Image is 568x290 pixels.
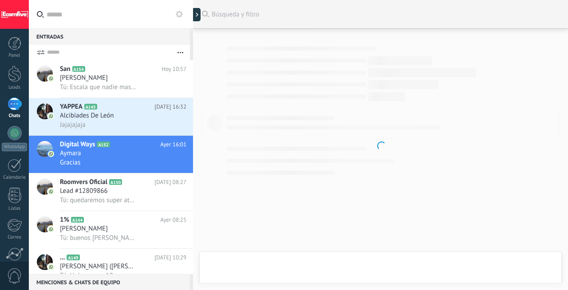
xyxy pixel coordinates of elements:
[192,8,201,21] div: Mostrar
[29,28,190,44] div: Entradas
[48,264,54,270] img: icon
[48,226,54,232] img: icon
[154,253,186,262] span: [DATE] 10:29
[2,53,28,59] div: Panel
[60,149,81,158] span: Aymara
[29,173,193,211] a: avatariconRoomvers OficialA150[DATE] 08:27Lead #12809866Tú: quedaremos super atentos
[72,66,85,72] span: A154
[60,253,65,262] span: ...
[2,85,28,90] div: Leads
[29,60,193,98] a: avatariconSanA154Hoy 10:57[PERSON_NAME]Tú: Escala que nadie mas la esta vendiendo, voy a pedir po...
[2,235,28,240] div: Correo
[160,216,186,224] span: Ayer 08:25
[60,65,71,74] span: San
[60,224,108,233] span: [PERSON_NAME]
[97,141,110,147] span: A152
[162,65,186,74] span: Hoy 10:57
[48,75,54,82] img: icon
[29,249,193,286] a: avataricon...A149[DATE] 10:29[PERSON_NAME] ([PERSON_NAME])Tú: Hola cargue 10 mas por si alguna or...
[2,113,28,119] div: Chats
[60,216,69,224] span: 1%
[60,187,108,196] span: Lead #12809866
[60,178,107,187] span: Roomvers Oficial
[60,271,138,280] span: Tú: Hola cargue 10 mas por si alguna orden que quedo por fuera, pero ya deberias apagar porque de...
[2,206,28,212] div: Listas
[60,102,83,111] span: YAPPEA
[60,111,114,120] span: Alcibiades De León
[29,274,190,290] div: Menciones & Chats de equipo
[48,151,54,157] img: icon
[109,179,122,185] span: A150
[29,211,193,248] a: avataricon1%A144Ayer 08:25[PERSON_NAME]Tú: buenos [PERSON_NAME], la tabla de Titanio la puedes ve...
[84,104,97,110] span: A145
[48,113,54,119] img: icon
[60,234,138,242] span: Tú: buenos [PERSON_NAME], la tabla de Titanio la puedes verificar en el ID 6222 , si deseas qur t...
[2,175,28,180] div: Calendario
[60,121,86,129] span: Jajajajaja
[60,140,95,149] span: Digital Ways
[2,143,27,151] div: WhatsApp
[60,74,108,82] span: [PERSON_NAME]
[67,255,79,260] span: A149
[29,136,193,173] a: avatariconDigital WaysA152Ayer 16:01AymaraGracias
[48,188,54,195] img: icon
[60,158,80,167] span: Gracias
[160,140,186,149] span: Ayer 16:01
[60,262,138,271] span: [PERSON_NAME] ([PERSON_NAME])
[60,83,138,91] span: Tú: Escala que nadie mas la esta vendiendo, voy a pedir por lo menos 200 mas
[154,178,186,187] span: [DATE] 08:27
[60,196,138,204] span: Tú: quedaremos super atentos
[71,217,84,223] span: A144
[154,102,186,111] span: [DATE] 16:32
[212,10,559,19] span: Búsqueda y filtro
[29,98,193,135] a: avatariconYAPPEAA145[DATE] 16:32Alcibiades De LeónJajajajaja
